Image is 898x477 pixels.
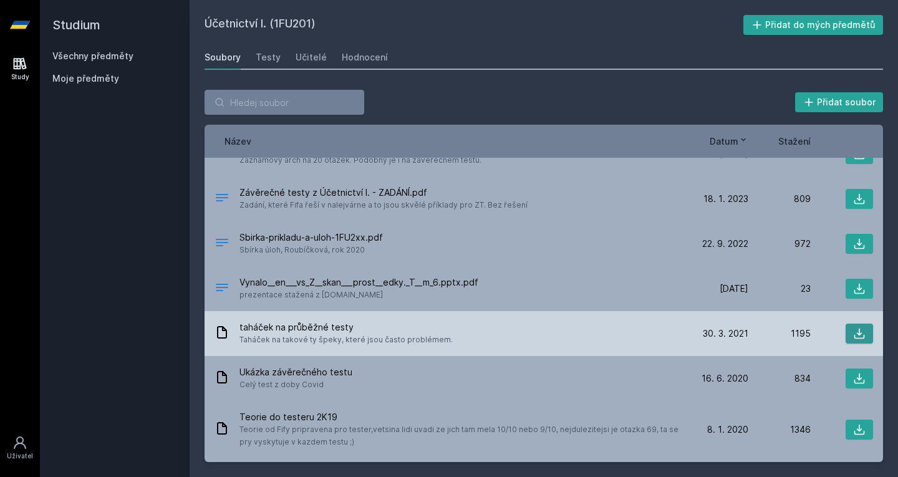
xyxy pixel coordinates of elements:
div: Testy [256,51,281,64]
div: PDF [215,190,229,208]
span: Sbírka úloh, Roubíčková, rok 2020 [239,244,383,256]
span: Zadání, které Fifa řeší v nalejvárne a to jsou skvělé příklady pro ZT. Bez řešení [239,199,528,211]
span: taháček na průběžné testy [239,321,453,334]
div: 1346 [748,423,811,436]
div: 972 [748,238,811,250]
button: Název [224,135,251,148]
span: Teorie od Fify pripravena pro tester,vetsina lidi uvadi ze jich tam mela 10/10 nebo 9/10, nejdule... [239,423,681,448]
div: Uživatel [7,451,33,461]
span: [DATE] [720,282,748,295]
span: Moje předměty [52,72,119,85]
div: Hodnocení [342,51,388,64]
span: Taháček na takové ty špeky, které jsou často problémem. [239,334,453,346]
div: Učitelé [296,51,327,64]
button: Přidat soubor [795,92,884,112]
span: Záznamový arch na 20 otázek. Podobný je i na závěrečném testu. [239,154,481,166]
span: Datum [710,135,738,148]
div: 834 [748,372,811,385]
a: Soubory [205,45,241,70]
span: Teorie do testeru 2K19 [239,411,681,423]
span: Ukázka závěrečného testu [239,366,352,378]
span: prezentace stažená z [DOMAIN_NAME] [239,289,478,301]
div: PDF [215,235,229,253]
span: Celý test z doby Covid [239,378,352,391]
div: 23 [748,282,811,295]
button: Přidat do mých předmětů [743,15,884,35]
button: Datum [710,135,748,148]
span: Závěrečné testy z Účetnictví I. - ZADÁNÍ.pdf [239,186,528,199]
span: Vynalo__en___vs_Z__skan___prost__edky._T__m_6.pptx.pdf [239,276,478,289]
span: 16. 6. 2020 [702,372,748,385]
button: Stažení [778,135,811,148]
span: 30. 3. 2021 [703,327,748,340]
a: Učitelé [296,45,327,70]
div: Study [11,72,29,82]
div: PDF [215,280,229,298]
a: Study [2,50,37,88]
div: 1195 [748,327,811,340]
a: Uživatel [2,429,37,467]
span: 22. 9. 2022 [702,238,748,250]
a: Testy [256,45,281,70]
span: 8. 1. 2020 [707,423,748,436]
input: Hledej soubor [205,90,364,115]
a: Hodnocení [342,45,388,70]
span: 18. 1. 2023 [703,193,748,205]
h2: Účetnictví I. (1FU201) [205,15,743,35]
a: Všechny předměty [52,51,133,61]
div: 809 [748,193,811,205]
div: Soubory [205,51,241,64]
span: Sbirka-prikladu-a-uloh-1FU2xx.pdf [239,231,383,244]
